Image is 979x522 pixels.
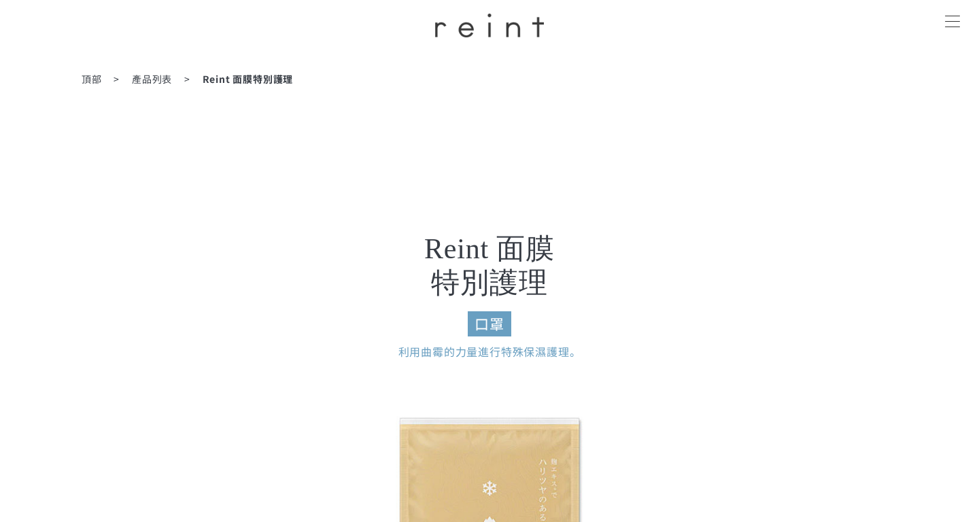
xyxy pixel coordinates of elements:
[431,267,547,298] font: 特別護理
[435,14,544,37] img: 標識
[132,72,172,86] a: 產品列表
[398,343,501,360] font: 利用曲霉的力量進行
[475,313,504,334] font: 口罩
[501,343,581,360] font: 特殊保濕護理。
[424,233,555,264] font: Reint 面膜
[82,72,102,86] a: 頂部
